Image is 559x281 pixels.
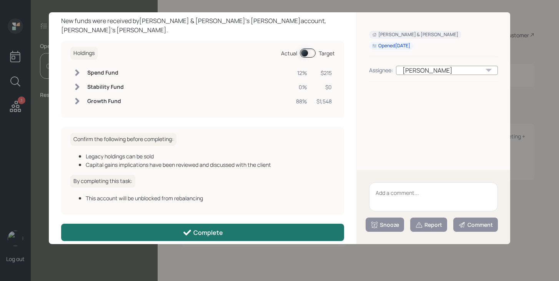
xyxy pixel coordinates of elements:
[86,152,335,160] div: Legacy holdings can be sold
[296,97,307,105] div: 88%
[410,218,447,232] button: Report
[372,43,410,49] div: Opened [DATE]
[70,133,176,146] h6: Confirm the following before completing:
[183,228,223,237] div: Complete
[371,221,399,229] div: Snooze
[296,83,307,91] div: 0%
[372,32,458,38] div: [PERSON_NAME] & [PERSON_NAME]
[458,221,493,229] div: Comment
[61,16,344,35] div: New funds were received by [PERSON_NAME] & [PERSON_NAME] 's [PERSON_NAME] account, [PERSON_NAME]'...
[70,47,98,60] h6: Holdings
[87,98,124,105] h6: Growth Fund
[281,49,297,57] div: Actual
[87,70,124,76] h6: Spend Fund
[396,66,498,75] div: [PERSON_NAME]
[296,69,307,77] div: 12%
[70,175,135,188] h6: By completing this task:
[366,218,404,232] button: Snooze
[369,66,393,74] div: Assignee:
[86,161,335,169] div: Capital gains implications have been reviewed and discussed with the client
[453,218,498,232] button: Comment
[316,97,332,105] div: $1,548
[319,49,335,57] div: Target
[415,221,442,229] div: Report
[316,69,332,77] div: $215
[87,84,124,90] h6: Stability Fund
[61,224,344,241] button: Complete
[86,194,335,202] div: This account will be unblocked from rebalancing
[316,83,332,91] div: $0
